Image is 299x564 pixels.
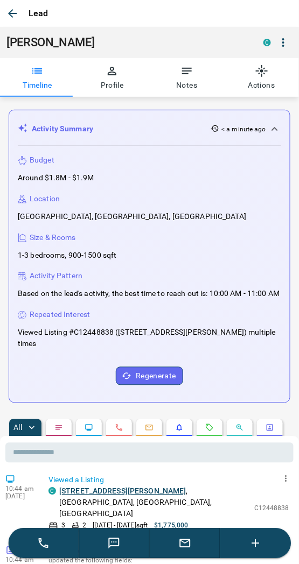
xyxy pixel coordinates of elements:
[18,250,117,261] p: 1-3 bedrooms, 900-1500 sqft
[18,211,246,222] p: [GEOGRAPHIC_DATA], [GEOGRAPHIC_DATA], [GEOGRAPHIC_DATA]
[175,424,184,432] svg: Listing Alerts
[32,123,93,135] p: Activity Summary
[5,493,38,500] p: [DATE]
[221,124,266,134] p: < a minute ago
[29,7,48,20] p: Lead
[13,424,22,432] p: All
[18,327,281,350] p: Viewed Listing #C12448838 ([STREET_ADDRESS][PERSON_NAME]) multiple times
[59,487,186,496] a: [STREET_ADDRESS][PERSON_NAME]
[54,424,63,432] svg: Notes
[254,504,289,513] p: C12448838
[224,58,299,97] button: Actions
[30,271,82,282] p: Activity Pattern
[93,521,148,531] p: [DATE] - [DATE] sqft
[116,367,183,385] button: Regenerate
[82,521,86,531] p: 2
[145,424,154,432] svg: Emails
[18,119,281,139] div: Activity Summary< a minute ago
[154,521,188,531] p: $1,775,000
[30,154,54,166] p: Budget
[18,172,94,184] p: Around $1.8M - $1.9M
[18,288,280,300] p: Based on the lead's activity, the best time to reach out is: 10:00 AM - 11:00 AM
[266,424,274,432] svg: Agent Actions
[5,485,38,493] p: 10:44 am
[235,424,244,432] svg: Opportunities
[6,36,247,50] h1: [PERSON_NAME]
[48,475,289,486] p: Viewed a Listing
[59,486,249,520] p: , [GEOGRAPHIC_DATA], [GEOGRAPHIC_DATA], [GEOGRAPHIC_DATA]
[150,58,225,97] button: Notes
[48,488,56,495] div: condos.ca
[115,424,123,432] svg: Calls
[205,424,214,432] svg: Requests
[30,193,60,205] p: Location
[85,424,93,432] svg: Lead Browsing Activity
[30,232,76,243] p: Size & Rooms
[61,521,65,531] p: 3
[30,309,90,321] p: Repeated Interest
[263,39,271,46] div: condos.ca
[75,58,150,97] button: Profile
